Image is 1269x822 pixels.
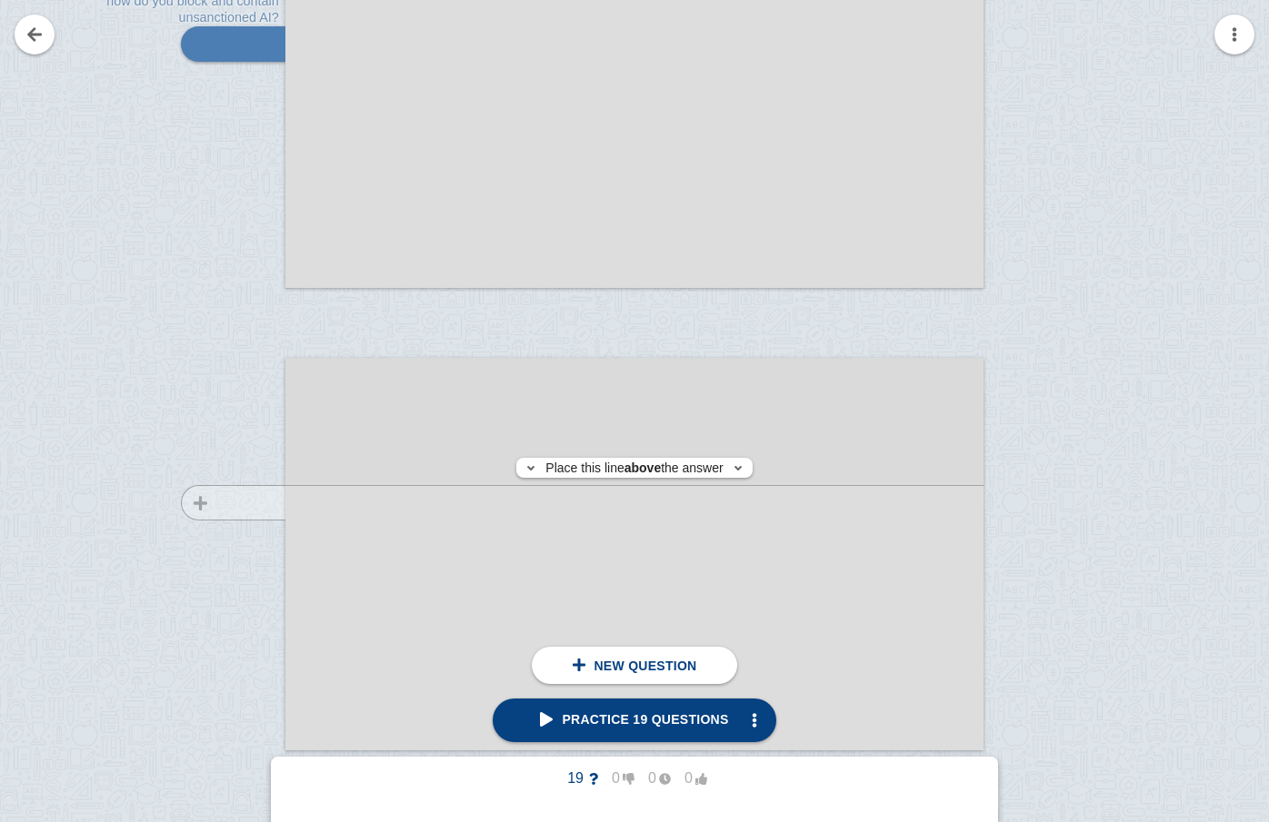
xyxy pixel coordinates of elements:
span: 0 [634,770,671,787]
a: Practice 19 questions [493,698,775,742]
span: 0 [598,770,634,787]
div: Place this line the answer [516,458,752,478]
span: 19 [562,770,598,787]
span: New question [594,659,696,673]
a: Go back to your notes [15,15,55,54]
span: Practice 19 questions [540,712,728,727]
span: 0 [671,770,707,787]
strong: above [625,461,661,475]
button: 19000 [547,764,722,793]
